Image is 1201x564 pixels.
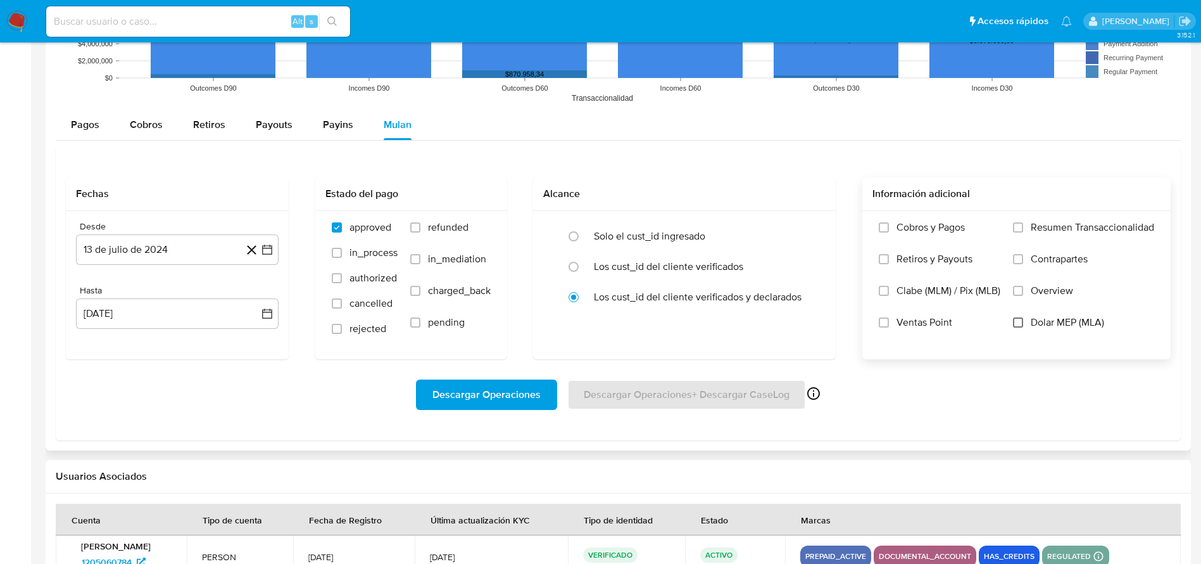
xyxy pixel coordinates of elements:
[1177,30,1195,40] span: 3.152.1
[1061,16,1072,27] a: Notificaciones
[319,13,345,30] button: search-icon
[310,15,313,27] span: s
[56,470,1181,483] h2: Usuarios Asociados
[978,15,1048,28] span: Accesos rápidos
[292,15,303,27] span: Alt
[1102,15,1174,27] p: elaine.mcfarlane@mercadolibre.com
[46,13,350,30] input: Buscar usuario o caso...
[1178,15,1192,28] a: Salir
